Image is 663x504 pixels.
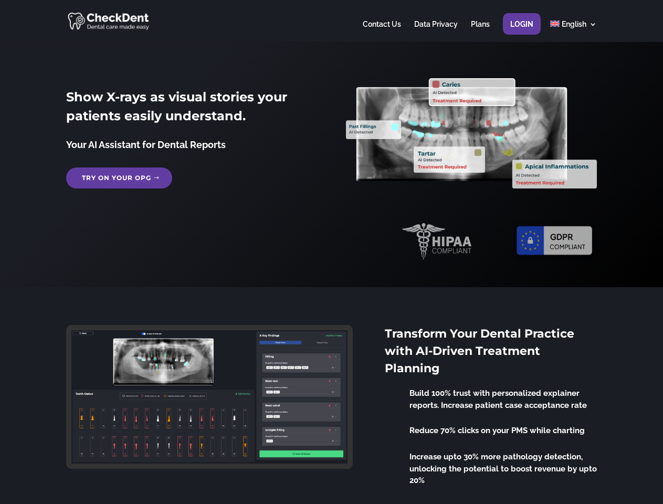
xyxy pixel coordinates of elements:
a: English [550,20,597,41]
img: CheckDent AI [68,10,150,31]
a: Data Privacy [414,20,458,41]
span: Your AI Assistant for Dental Reports [66,139,226,150]
span: Reduce 70% clicks on your PMS while charting [409,426,585,435]
span: Transform Your Dental Practice with AI-Driven Treatment Planning [385,327,574,375]
span: Build 100% trust with personalized explainer reports. Increase patient case acceptance rate [409,388,587,410]
a: Login [510,20,533,41]
span: English [562,20,586,28]
h2: Show X-rays as visual stories your patients easily understand. [66,88,317,131]
img: X_Ray_annotated [346,78,596,188]
a: Plans [471,20,490,41]
a: Contact Us [363,20,401,41]
span: Increase upto 30% more pathology detection, unlocking the potential to boost revenue by upto 20% [409,452,597,485]
a: Try on your OPG [66,167,172,188]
